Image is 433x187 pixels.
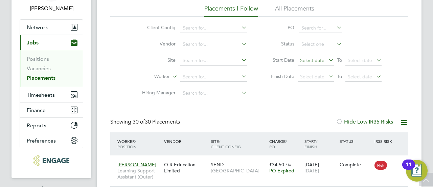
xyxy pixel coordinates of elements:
div: Showing [110,118,181,126]
span: Select date [300,74,324,80]
div: Jobs [20,50,83,87]
label: Hide Low IR35 Risks [336,118,393,125]
li: Placements I Follow [204,4,258,17]
button: Timesheets [20,87,83,102]
label: Site [137,57,176,63]
button: Reports [20,118,83,133]
input: Search for... [299,23,342,33]
input: Select one [299,40,342,49]
div: Charge [268,135,303,153]
span: Finance [27,107,46,113]
div: 11 [406,165,412,173]
span: Select date [300,57,324,63]
label: Finish Date [264,73,294,79]
span: To [335,56,344,64]
span: SEND [211,162,224,168]
a: Placements [27,75,55,81]
div: [DATE] [303,158,338,177]
span: Select date [348,74,372,80]
input: Search for... [180,89,247,98]
span: [PERSON_NAME] [117,162,156,168]
input: Search for... [180,72,247,82]
button: Open Resource Center, 11 new notifications [406,160,428,182]
span: Learning Support Assistant (Outer) [117,168,161,180]
label: Status [264,41,294,47]
div: Status [338,135,373,147]
span: / Client Config [211,138,241,149]
button: Finance [20,102,83,117]
a: [PERSON_NAME]Learning Support Assistant (Outer)O R Education LimitedSEND[GEOGRAPHIC_DATA]£34.50 /... [116,158,408,164]
label: Vendor [137,41,176,47]
span: [DATE] [304,168,319,174]
span: 30 Placements [133,118,180,125]
div: Complete [340,162,371,168]
label: Client Config [137,24,176,31]
span: £34.50 [269,162,284,168]
a: Vacancies [27,65,51,72]
label: Start Date [264,57,294,63]
span: Reports [27,122,46,129]
div: Vendor [162,135,209,147]
li: All Placements [275,4,314,17]
span: Timesheets [27,92,55,98]
button: Preferences [20,133,83,148]
span: / PO [269,138,287,149]
span: [GEOGRAPHIC_DATA] [211,168,266,174]
input: Search for... [180,56,247,66]
span: / hr [286,162,291,167]
span: Jobs [27,39,39,46]
button: Jobs [20,35,83,50]
a: Positions [27,56,49,62]
div: Site [209,135,268,153]
div: O R Education Limited [162,158,209,177]
label: Worker [131,73,170,80]
input: Search for... [180,23,247,33]
img: axcis-logo-retina.png [33,155,69,166]
span: Louise Linehan [20,4,83,13]
span: High [374,161,387,170]
label: PO [264,24,294,31]
span: PO Expired [269,168,294,174]
span: Preferences [27,137,56,144]
div: Worker [116,135,162,153]
input: Search for... [180,40,247,49]
div: Start [303,135,338,153]
div: IR35 Risk [373,135,396,147]
label: Hiring Manager [137,90,176,96]
span: To [335,72,344,81]
span: Select date [348,57,372,63]
span: Network [27,24,48,31]
a: Go to home page [20,155,83,166]
button: Network [20,20,83,35]
span: 30 of [133,118,145,125]
span: / Finish [304,138,317,149]
span: / Position [117,138,136,149]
